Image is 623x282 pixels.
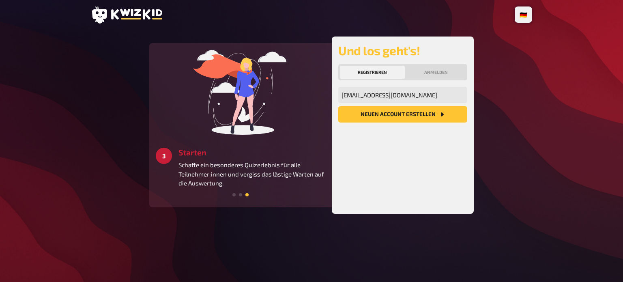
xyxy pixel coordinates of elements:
h3: Starten [178,148,325,157]
button: Registrieren [340,66,405,79]
p: Schaffe ein besonderes Quizerlebnis für alle Teilnehmer:innen und vergiss das lästige Warten auf ... [178,160,325,188]
img: start [180,50,301,135]
button: Anmelden [406,66,466,79]
input: Meine Emailadresse [338,87,467,103]
h2: Und los geht's! [338,43,467,58]
div: 3 [156,148,172,164]
li: 🇩🇪 [516,8,531,21]
button: Neuen Account Erstellen [338,106,467,123]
